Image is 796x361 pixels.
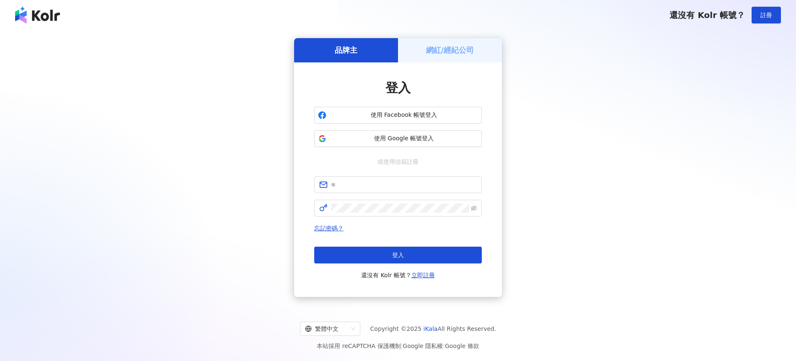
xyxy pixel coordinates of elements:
span: 還沒有 Kolr 帳號？ [361,270,435,280]
span: 使用 Facebook 帳號登入 [330,111,478,119]
button: 使用 Facebook 帳號登入 [314,107,482,124]
span: 還沒有 Kolr 帳號？ [669,10,745,20]
h5: 網紅/經紀公司 [426,45,474,55]
span: 使用 Google 帳號登入 [330,134,478,143]
button: 使用 Google 帳號登入 [314,130,482,147]
a: Google 隱私權 [403,343,443,349]
img: logo [15,7,60,23]
span: 註冊 [760,12,772,18]
div: 繁體中文 [305,322,348,335]
a: 忘記密碼？ [314,225,344,232]
span: eye-invisible [471,205,477,211]
button: 登入 [314,247,482,263]
a: iKala [424,325,438,332]
span: | [401,343,403,349]
h5: 品牌主 [335,45,357,55]
a: 立即註冊 [411,272,435,278]
span: | [443,343,445,349]
span: 本站採用 reCAPTCHA 保護機制 [317,341,479,351]
button: 註冊 [752,7,781,23]
a: Google 條款 [445,343,479,349]
span: 登入 [385,80,411,95]
span: 登入 [392,252,404,258]
span: 或使用信箱註冊 [372,157,424,166]
span: Copyright © 2025 All Rights Reserved. [370,324,496,334]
